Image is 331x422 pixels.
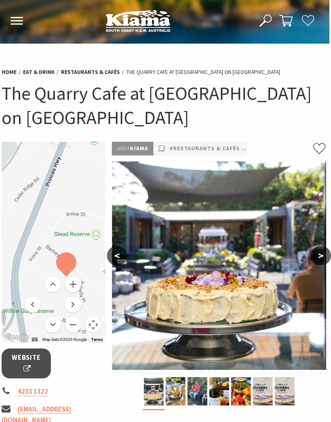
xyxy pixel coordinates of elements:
[107,246,127,265] button: <
[65,276,81,292] button: Zoom in
[12,353,41,374] span: Website
[32,337,38,342] button: Keyboard shortcuts
[65,296,81,313] button: Move right
[112,142,153,155] p: Kiama
[65,317,81,333] button: Zoom out
[4,332,30,342] a: Click to see this area on Google Maps
[274,377,294,405] img: Quarry Cafe Food
[85,317,101,333] button: Map camera controls
[2,81,326,130] h1: The Quarry Cafe at [GEOGRAPHIC_DATA] on [GEOGRAPHIC_DATA]
[42,337,86,342] span: Map data ©2025 Google
[126,68,280,76] li: The Quarry Cafe at [GEOGRAPHIC_DATA] on [GEOGRAPHIC_DATA]
[4,332,30,342] img: Google
[165,377,185,405] img: Muffins
[23,68,54,76] a: Eat & Drink
[91,337,103,342] a: Terms (opens in new tab)
[45,276,61,292] button: Move up
[231,377,251,405] img: Fruit Salad
[106,10,170,32] img: Kiama Logo
[253,377,272,405] img: Quarry Cafe Food
[117,145,130,152] span: Area
[45,317,61,333] button: Move down
[61,68,120,76] a: Restaurants & Cafés
[209,377,229,405] img: Honey
[187,377,207,405] img: Music
[25,296,41,313] button: Move left
[311,246,331,265] button: >
[144,377,163,405] img: Cake
[112,162,326,370] img: Cake
[2,68,17,76] a: Home
[2,349,51,378] a: Website
[170,144,240,153] a: #Restaurants & Cafés
[18,387,48,396] a: 4233 1322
